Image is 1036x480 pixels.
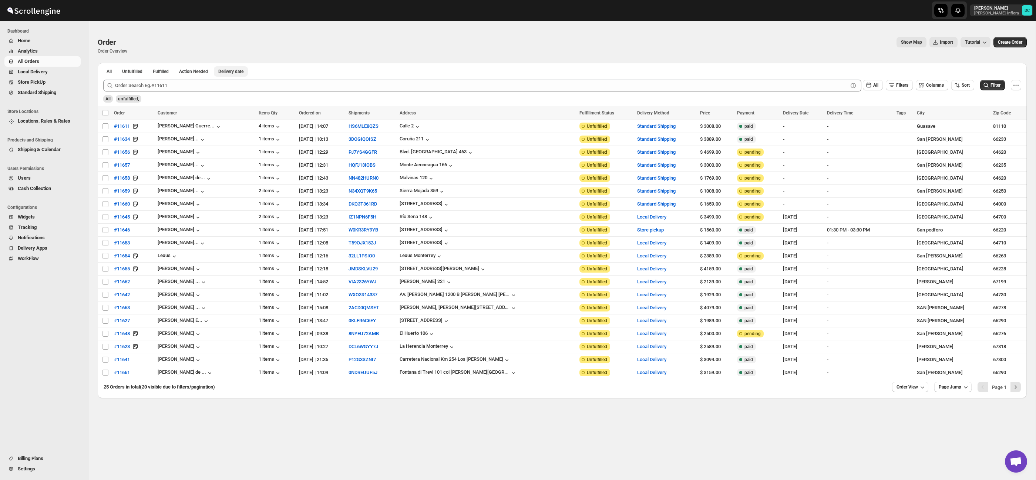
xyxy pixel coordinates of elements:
[400,214,427,219] div: Río Sena 148
[961,37,990,47] button: Tutorial
[107,69,112,74] span: All
[400,227,443,232] div: [STREET_ADDRESS]
[114,226,130,234] span: #11646
[259,123,282,130] button: 4 items
[259,149,282,156] button: 1 items
[110,120,134,132] button: #11611
[18,38,30,43] span: Home
[158,356,202,364] button: [PERSON_NAME]
[965,40,980,45] span: Tutorial
[990,83,1000,88] span: Filter
[110,172,134,184] button: #11658
[158,201,202,208] button: [PERSON_NAME]
[349,136,376,142] button: 3DOGIQOISZ
[929,37,958,47] button: Import
[18,466,35,471] span: Settings
[18,69,48,74] span: Local Delivery
[158,266,202,273] button: [PERSON_NAME]
[400,175,427,180] div: Malvinas 120
[102,66,116,77] button: All
[349,266,378,271] button: JMDSKLVU29
[349,110,370,116] span: Shipments
[259,343,282,351] div: 1 items
[179,69,208,74] span: Action Needed
[114,291,130,299] span: #11642
[400,304,510,310] div: [PERSON_NAME], [PERSON_NAME][STREET_ADDRESS][PERSON_NAME]
[349,240,376,246] button: T59OJX152J
[158,291,202,299] div: [PERSON_NAME]
[4,36,81,46] button: Home
[4,144,81,155] button: Shipping & Calendar
[110,224,134,236] button: #11646
[349,175,379,181] button: NN482HURN0
[637,175,676,181] button: Standard Shipping
[158,175,212,182] button: [PERSON_NAME] de...
[114,239,130,247] span: #11653
[114,136,130,143] span: #11634
[18,256,39,261] span: WorkFlow
[400,330,435,338] button: El Huerto 106
[259,214,282,221] div: 2 items
[934,382,972,392] button: Page Jump
[349,162,376,168] button: HQFJ13IOBS
[939,384,961,390] span: Page Jump
[951,80,974,90] button: Sort
[349,227,378,233] button: W0KR3RY9YB
[892,382,928,392] button: Order View
[400,136,424,141] div: Coruña 211
[637,240,666,246] button: Local Delivery
[917,110,925,116] span: City
[18,245,47,251] span: Delivery Apps
[158,240,206,247] button: [PERSON_NAME]...
[158,175,205,180] div: [PERSON_NAME] de...
[400,162,454,169] button: Monte Aconcagua 166
[114,304,130,311] span: #11663
[18,59,39,64] span: All Orders
[158,162,199,167] div: [PERSON_NAME]...
[400,149,467,154] div: Blvd. [GEOGRAPHIC_DATA] 463
[122,69,142,74] span: Unfulfilled
[916,80,948,90] button: Columns
[158,279,207,286] button: [PERSON_NAME] ...
[110,276,134,288] button: #11662
[400,136,431,143] button: Coruña 211
[259,279,282,286] div: 1 items
[637,123,676,129] button: Standard Shipping
[259,369,282,377] div: 1 items
[259,136,282,143] div: 1 items
[400,266,487,273] button: [STREET_ADDRESS][PERSON_NAME]
[4,183,81,194] button: Cash Collection
[18,147,61,152] span: Shipping & Calendar
[118,96,139,101] span: unfulfilled,
[400,291,517,299] button: Av. [PERSON_NAME] 1200 B [PERSON_NAME] [PERSON_NAME] colonia [PERSON_NAME] b de [PERSON_NAME]
[158,188,206,195] button: [PERSON_NAME]...
[400,188,445,195] button: Sierra Mojada 359
[110,315,134,327] button: #11627
[637,253,666,259] button: Local Delivery
[158,227,202,234] div: [PERSON_NAME]
[114,330,130,337] span: #11648
[158,149,202,156] button: [PERSON_NAME]
[259,240,282,247] button: 1 items
[259,227,282,234] button: 1 items
[259,317,282,325] button: 1 items
[110,159,134,171] button: #11657
[4,212,81,222] button: Widgets
[980,80,1005,90] button: Filter
[259,253,282,260] button: 1 items
[940,39,953,45] span: Import
[637,305,666,310] button: Local Delivery
[259,201,282,208] div: 1 items
[259,304,282,312] div: 1 items
[400,201,450,208] button: [STREET_ADDRESS]
[114,265,130,273] span: #11655
[259,330,282,338] div: 1 items
[18,235,45,240] span: Notifications
[114,369,130,376] span: #11661
[700,123,733,130] div: $ 3008.00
